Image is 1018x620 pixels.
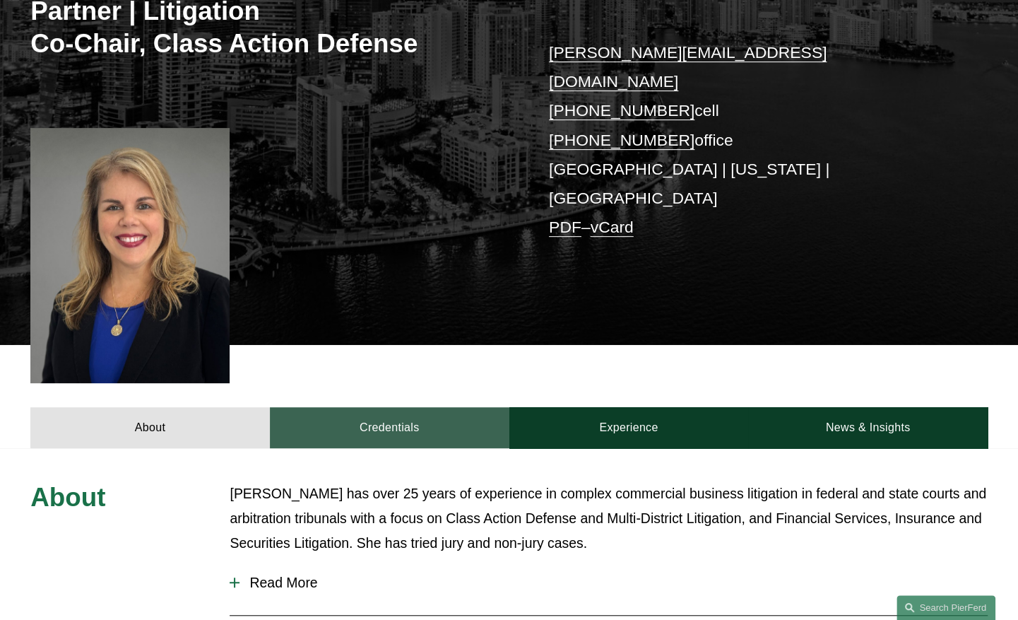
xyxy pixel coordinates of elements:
a: [PHONE_NUMBER] [549,131,694,149]
a: Credentials [270,407,509,448]
a: [PHONE_NUMBER] [549,101,694,119]
a: Experience [509,407,749,448]
p: cell office [GEOGRAPHIC_DATA] | [US_STATE] | [GEOGRAPHIC_DATA] – [549,38,947,242]
button: Read More [230,564,987,602]
a: PDF [549,218,581,236]
a: vCard [590,218,633,236]
a: Search this site [896,595,995,620]
a: About [30,407,270,448]
a: [PERSON_NAME][EMAIL_ADDRESS][DOMAIN_NAME] [549,43,827,90]
a: News & Insights [748,407,988,448]
p: [PERSON_NAME] has over 25 years of experience in complex commercial business litigation in federa... [230,481,987,556]
span: Read More [239,575,987,591]
span: About [30,483,105,512]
